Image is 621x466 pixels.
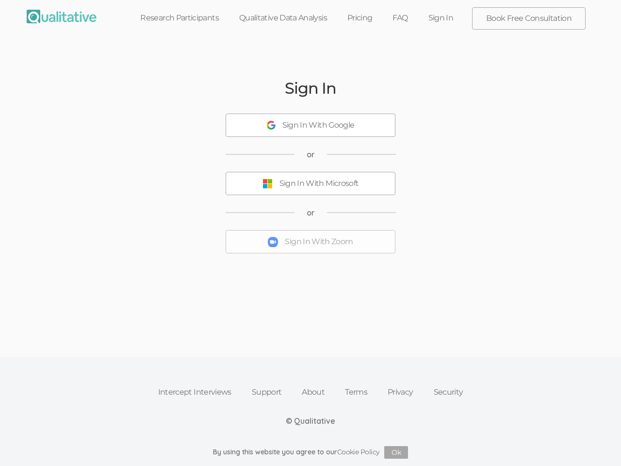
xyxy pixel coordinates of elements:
[307,207,315,218] span: or
[262,179,273,189] img: Sign In With Microsoft
[268,237,278,247] img: Sign In With Zoom
[242,382,292,403] a: Support
[267,121,276,130] img: Sign In With Google
[307,149,315,160] span: or
[377,382,424,403] a: Privacy
[286,416,335,427] div: © Qualitative
[285,236,353,248] div: Sign In With Zoom
[424,382,474,403] a: Security
[335,382,377,403] a: Terms
[292,382,335,403] a: About
[130,7,229,29] a: Research Participants
[282,120,355,131] div: Sign In With Google
[285,80,336,97] h2: Sign In
[213,446,409,459] div: By using this website you agree to our
[418,7,464,29] a: Sign In
[382,7,418,29] a: FAQ
[473,8,585,29] a: Book Free Consultation
[337,448,380,456] a: Cookie Policy
[226,114,395,137] button: Sign In With Google
[572,419,621,466] iframe: Chat Widget
[384,446,408,459] button: Ok
[229,7,337,29] a: Qualitative Data Analysis
[148,382,242,403] a: Intercept Interviews
[279,178,359,189] div: Sign In With Microsoft
[226,230,395,253] button: Sign In With Zoom
[337,7,383,29] a: Pricing
[226,172,395,195] button: Sign In With Microsoft
[27,10,97,23] img: Qualitative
